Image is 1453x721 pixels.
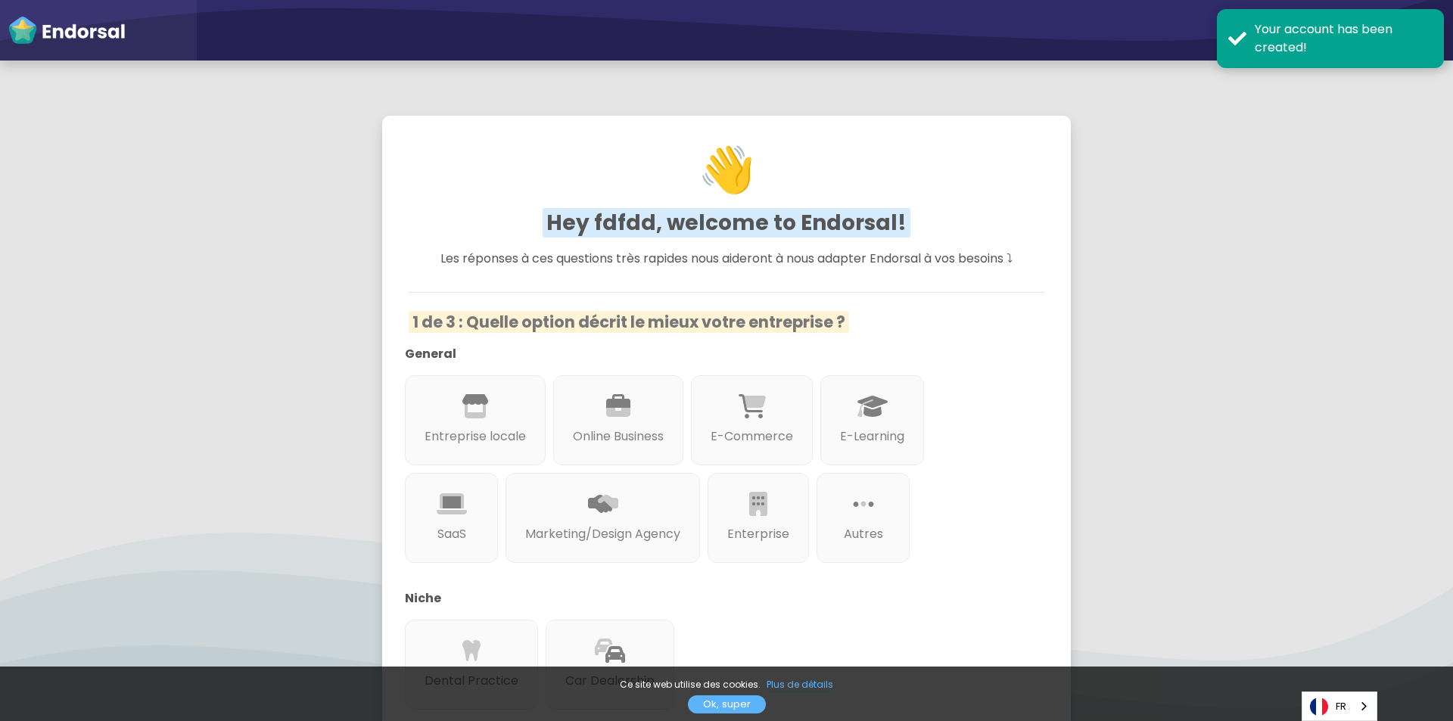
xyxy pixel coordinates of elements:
[405,345,1025,363] p: General
[767,678,833,692] a: Plus de détails
[425,427,526,446] p: Entreprise locale
[688,695,766,713] a: Ok, super
[836,525,890,543] p: Autres
[425,525,478,543] p: SaaS
[620,678,761,691] span: Ce site web utilise des cookies.
[405,589,1025,608] p: Niche
[543,208,910,238] span: Hey fdfdd, welcome to Endorsal!
[412,62,1041,277] h1: 👋
[440,250,1013,267] span: Les réponses à ces questions très rapides nous aideront à nous adapter Endorsal à vos besoins ⤵︎
[1302,692,1377,720] a: FR
[409,311,849,333] span: 1 de 3 : Quelle option décrit le mieux votre entreprise ?
[525,525,680,543] p: Marketing/Design Agency
[8,15,126,45] img: endorsal-logo-white@2x.png
[1302,691,1377,721] div: Language
[727,525,789,543] p: Enterprise
[1255,20,1433,57] div: Your account has been created!
[840,427,904,446] p: E-Learning
[711,427,793,446] p: E-Commerce
[1302,691,1377,721] aside: Language selected: Français
[573,427,664,446] p: Online Business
